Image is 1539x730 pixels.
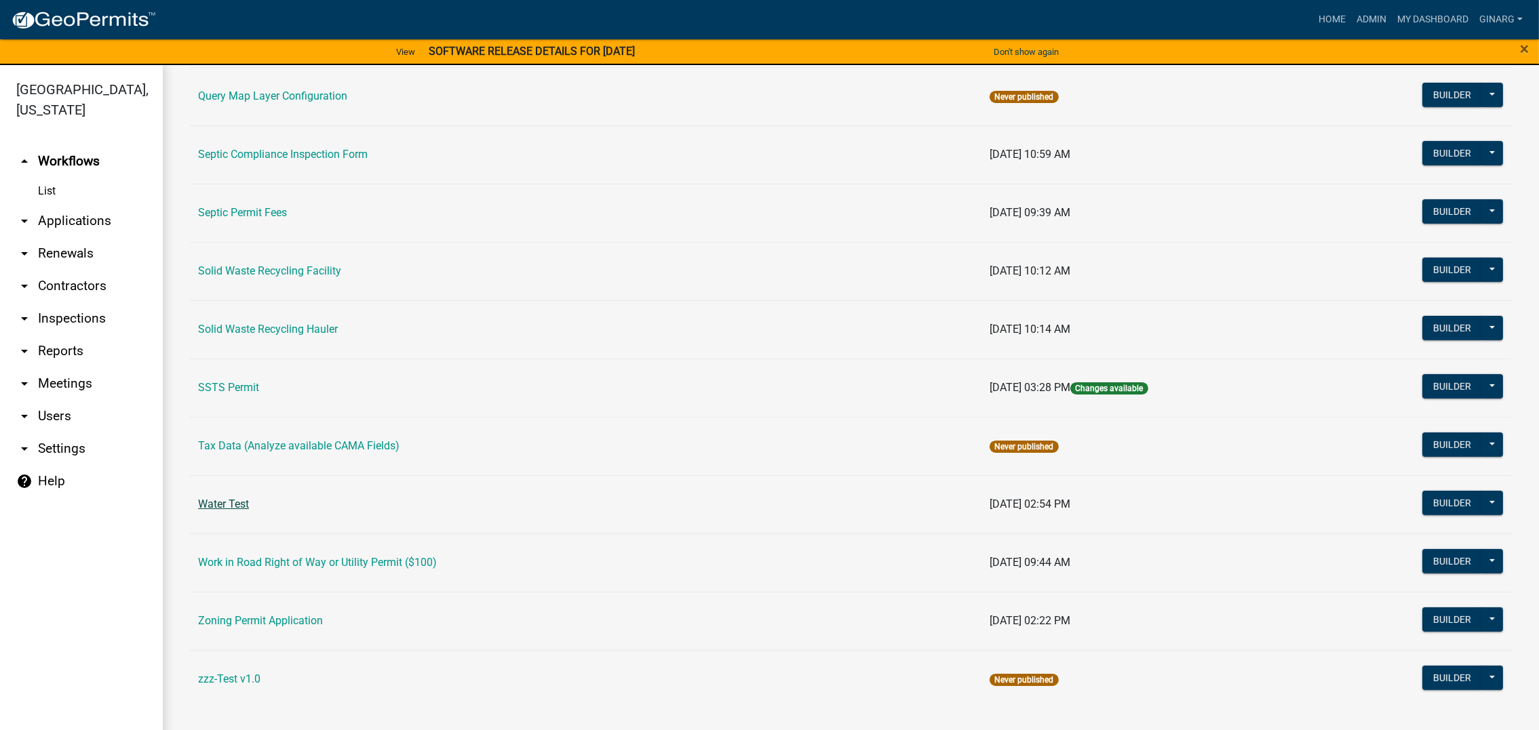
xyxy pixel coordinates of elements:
[16,153,33,169] i: arrow_drop_up
[16,441,33,457] i: arrow_drop_down
[391,41,421,63] a: View
[1474,7,1528,33] a: ginarg
[1422,141,1482,165] button: Builder
[1422,199,1482,224] button: Builder
[1422,491,1482,515] button: Builder
[1520,41,1529,57] button: Close
[16,343,33,359] i: arrow_drop_down
[198,498,249,510] a: Water Test
[1422,374,1482,399] button: Builder
[1313,7,1351,33] a: Home
[1422,549,1482,573] button: Builder
[198,323,338,336] a: Solid Waste Recycling Hauler
[990,264,1070,277] span: [DATE] 10:12 AM
[988,41,1064,63] button: Don't show again
[16,245,33,262] i: arrow_drop_down
[198,89,347,102] a: Query Map Layer Configuration
[990,674,1058,686] span: Never published
[198,672,260,685] a: zzz-Test v1.0
[990,441,1058,453] span: Never published
[1422,607,1482,632] button: Builder
[1351,7,1392,33] a: Admin
[1520,39,1529,58] span: ×
[1392,7,1474,33] a: My Dashboard
[16,473,33,489] i: help
[1422,666,1482,690] button: Builder
[1422,258,1482,282] button: Builder
[990,381,1070,394] span: [DATE] 03:28 PM
[1422,432,1482,457] button: Builder
[16,278,33,294] i: arrow_drop_down
[198,264,341,277] a: Solid Waste Recycling Facility
[990,556,1070,569] span: [DATE] 09:44 AM
[990,323,1070,336] span: [DATE] 10:14 AM
[429,45,635,58] strong: SOFTWARE RELEASE DETAILS FOR [DATE]
[1422,83,1482,107] button: Builder
[1422,316,1482,340] button: Builder
[990,91,1058,103] span: Never published
[16,408,33,424] i: arrow_drop_down
[16,213,33,229] i: arrow_drop_down
[990,498,1070,510] span: [DATE] 02:54 PM
[16,310,33,327] i: arrow_drop_down
[16,376,33,392] i: arrow_drop_down
[1070,382,1148,394] span: Changes available
[198,556,437,569] a: Work in Road Right of Way or Utility Permit ($100)
[990,148,1070,161] span: [DATE] 10:59 AM
[198,148,368,161] a: Septic Compliance Inspection Form
[990,614,1070,627] span: [DATE] 02:22 PM
[198,439,400,452] a: Tax Data (Analyze available CAMA Fields)
[198,206,287,219] a: Septic Permit Fees
[198,381,259,394] a: SSTS Permit
[198,614,323,627] a: Zoning Permit Application
[990,206,1070,219] span: [DATE] 09:39 AM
